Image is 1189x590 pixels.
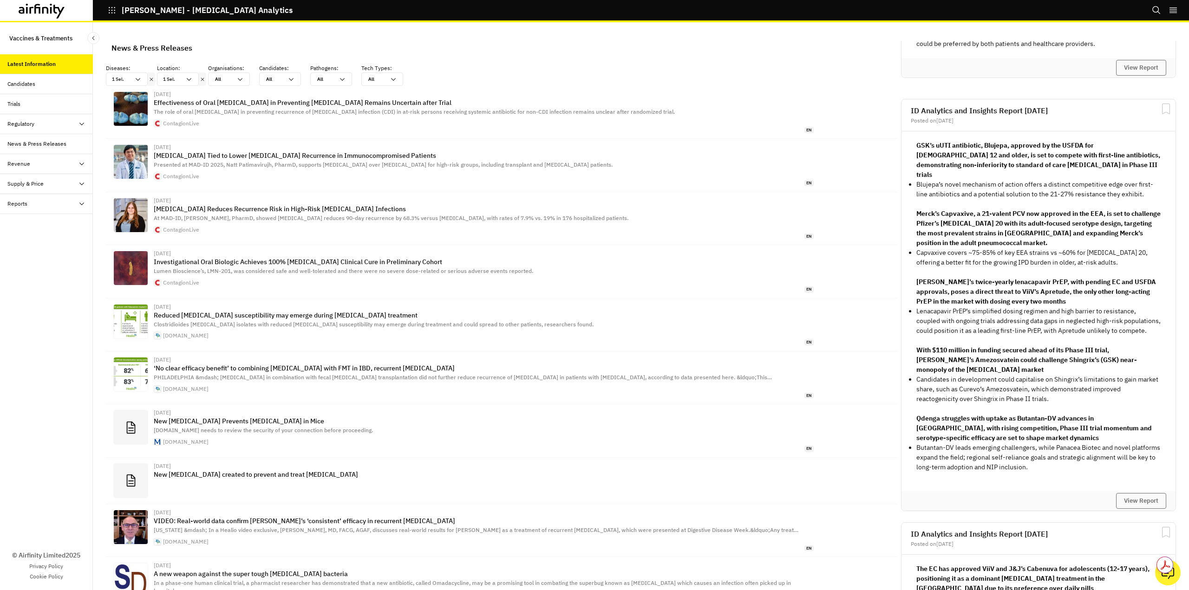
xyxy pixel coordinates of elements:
[87,32,99,44] button: Close Sidebar
[154,427,373,434] span: [DOMAIN_NAME] needs to review the security of your connection before proceeding.
[259,64,310,72] p: Candidates :
[163,386,209,392] div: [DOMAIN_NAME]
[114,145,148,179] img: 1670d16ce9ae7a2ddf18ca7d79b223f0c154e12a-130x143.jpg
[154,173,161,180] img: favicon.ico
[163,174,199,179] div: ContagionLive
[154,332,161,339] img: healioandroid.png
[1160,526,1172,538] svg: Bookmark Report
[106,86,897,139] a: [DATE]Effectiveness of Oral [MEDICAL_DATA] in Preventing [MEDICAL_DATA] Remains Uncertain after T...
[114,305,148,338] img: idn0325redmond_graphic_01_web.jpg
[157,64,208,72] p: Location :
[114,357,148,391] img: hgi1024allegretti_acg_graphic_01.jpg
[154,251,814,256] div: [DATE]
[7,60,56,68] div: Latest Information
[154,463,814,469] div: [DATE]
[163,333,209,338] div: [DOMAIN_NAME]
[114,251,148,285] img: 8280f08087e10ace5ffd1cb5c616a4865630ecdc-500x333.jpg
[9,30,72,47] p: Vaccines & Treatments
[916,375,1161,404] p: Candidates in development could capitalise on Shingrix’s limitations to gain market share, such a...
[114,92,148,126] img: 6aeb10b519f193f7f2804667591dc08a3f54233b-612x344.jpg
[163,227,199,233] div: ContagionLive
[361,64,412,72] p: Tech Types :
[804,127,814,133] span: en
[916,141,1160,179] strong: GSK’s uUTI antibiotic, Blujepa, approved by the USFDA for [DEMOGRAPHIC_DATA] 12 and older, is set...
[7,180,44,188] div: Supply & Price
[154,279,161,286] img: favicon.ico
[1160,103,1172,115] svg: Bookmark Report
[208,64,259,72] p: Organisations :
[154,108,675,115] span: The role of oral [MEDICAL_DATA] in preventing recurrence of [MEDICAL_DATA] infection (CDI) in at-...
[7,160,30,168] div: Revenue
[122,6,293,14] p: [PERSON_NAME] - [MEDICAL_DATA] Analytics
[916,180,1161,199] p: Blujepa’s novel mechanism of action offers a distinct competitive edge over first-line antibiotic...
[29,562,63,571] a: Privacy Policy
[804,339,814,345] span: en
[911,541,1166,547] div: Posted on [DATE]
[157,73,185,85] div: 1 Sel.
[106,73,134,85] div: 1 Sel.
[804,446,814,452] span: en
[804,393,814,399] span: en
[154,570,814,577] p: A new weapon against the super tough [MEDICAL_DATA] bacteria
[154,517,814,525] p: VIDEO: Real-world data confirm [PERSON_NAME]’s ‘consistent’ efficacy in recurrent [MEDICAL_DATA]
[916,278,1156,305] strong: [PERSON_NAME]’s twice-yearly lenacapavir PrEP, with pending EC and USFDA approvals, poses a direc...
[154,144,814,150] div: [DATE]
[154,538,161,545] img: healioandroid.png
[106,139,897,192] a: [DATE][MEDICAL_DATA] Tied to Lower [MEDICAL_DATA] Recurrence in Immunocompromised PatientsPresent...
[911,107,1166,114] h2: ID Analytics and Insights Report [DATE]
[163,280,199,285] div: ContagionLive
[163,439,209,445] div: [DOMAIN_NAME]
[154,311,814,319] p: Reduced [MEDICAL_DATA] susceptibility may emerge during [MEDICAL_DATA] treatment
[106,298,897,351] a: [DATE]Reduced [MEDICAL_DATA] susceptibility may emerge during [MEDICAL_DATA] treatmentClostridioi...
[154,526,798,533] span: [US_STATE] &mdash; In a Healio video exclusive, [PERSON_NAME], MD, FACG, AGAF, discusses real-wor...
[154,214,628,221] span: At MAD-ID, [PERSON_NAME], PharmD, showed [MEDICAL_DATA] reduces 90-day recurrence by 68.3% versus...
[154,227,161,233] img: favicon.ico
[106,504,897,557] a: [DATE]VIDEO: Real-world data confirm [PERSON_NAME]’s ‘consistent’ efficacy in recurrent [MEDICAL_...
[114,510,148,544] img: hgi0524feuerstadt_ddw.jpg
[154,99,814,106] p: Effectiveness of Oral [MEDICAL_DATA] in Preventing [MEDICAL_DATA] Remains Uncertain after Trial
[106,404,897,457] a: [DATE]New [MEDICAL_DATA] Prevents [MEDICAL_DATA] in Mice[DOMAIN_NAME] needs to review the securit...
[1116,60,1166,76] button: View Report
[154,91,814,97] div: [DATE]
[916,346,1137,374] strong: With $110 million in funding secured ahead of its Phase III trial, [PERSON_NAME]’s Amezosvatein c...
[154,510,814,515] div: [DATE]
[12,551,80,560] p: © Airfinity Limited 2025
[7,120,34,128] div: Regulatory
[106,245,897,298] a: [DATE]Investigational Oral Biologic Achieves 100% [MEDICAL_DATA] Clinical Cure in Preliminary Coh...
[163,121,199,126] div: ContagionLive
[804,286,814,292] span: en
[111,41,192,55] div: News & Press Releases
[7,80,35,88] div: Candidates
[163,539,209,545] div: [DOMAIN_NAME]
[804,545,814,551] span: en
[154,258,814,266] p: Investigational Oral Biologic Achieves 100% [MEDICAL_DATA] Clinical Cure in Preliminary Cohort
[916,306,1161,336] p: Lenacapavir PrEP’s simplified dosing regimen and high barrier to resistance, coupled with ongoing...
[154,120,161,127] img: favicon.ico
[7,100,20,108] div: Trials
[154,563,814,568] div: [DATE]
[916,209,1161,247] strong: Merck’s Capvaxive, a 21-valent PCV now approved in the EEA, is set to challenge Pfizer’s [MEDICAL...
[154,386,161,392] img: healioandroid.png
[310,64,361,72] p: Pathogens :
[106,351,897,404] a: [DATE]‘No clear efficacy benefit’ to combining [MEDICAL_DATA] with FMT in IBD, recurrent [MEDICAL...
[916,248,1161,267] p: Capvaxive covers ~75-85% of key EEA strains vs ~60% for [MEDICAL_DATA] 20, offering a better fit ...
[154,152,814,159] p: [MEDICAL_DATA] Tied to Lower [MEDICAL_DATA] Recurrence in Immunocompromised Patients
[154,374,772,381] span: PHILADELPHIA &mdash; [MEDICAL_DATA] in combination with fecal [MEDICAL_DATA] transplantation did ...
[7,140,66,148] div: News & Press Releases
[106,64,157,72] p: Diseases :
[154,439,161,445] img: faviconV2
[154,321,594,328] span: Clostridioides [MEDICAL_DATA] isolates with reduced [MEDICAL_DATA] susceptibility may emerge duri...
[30,572,63,581] a: Cookie Policy
[1152,2,1161,18] button: Search
[154,198,814,203] div: [DATE]
[106,458,897,504] a: [DATE]New [MEDICAL_DATA] created to prevent and treat [MEDICAL_DATA]
[154,417,814,425] p: New [MEDICAL_DATA] Prevents [MEDICAL_DATA] in Mice
[154,364,814,372] p: ‘No clear efficacy benefit’ to combining [MEDICAL_DATA] with FMT in IBD, recurrent [MEDICAL_DATA]
[154,357,814,363] div: [DATE]
[1155,560,1181,585] button: Ask our analysts
[114,198,148,232] img: c588f7735b4830e7bb401182a0ae32788d0195c3-400x400.jpg
[7,200,27,208] div: Reports
[911,530,1166,538] h2: ID Analytics and Insights Report [DATE]
[916,414,1152,442] strong: Qdenga struggles with uptake as Butantan-DV advances in [GEOGRAPHIC_DATA], with rising competitio...
[804,180,814,186] span: en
